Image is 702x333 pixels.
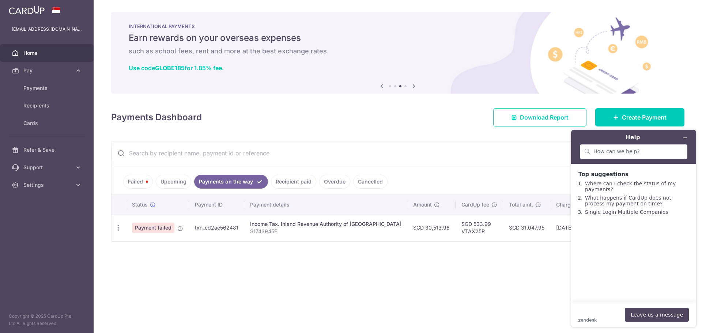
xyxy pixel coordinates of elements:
span: Settings [23,181,72,189]
input: Search by recipient name, payment id or reference [112,141,667,165]
p: S1743945F [250,228,401,235]
a: Payments on the way [194,175,268,189]
span: Create Payment [622,113,667,122]
h6: such as school fees, rent and more at the best exchange rates [129,47,667,56]
h4: Payments Dashboard [111,111,202,124]
a: Create Payment [595,108,684,126]
span: Home [23,49,72,57]
img: CardUp [9,6,45,15]
td: SGD 30,513.96 [407,214,456,241]
a: Use codeGLOBE185for 1.85% fee. [129,64,224,72]
span: Payments [23,84,72,92]
iframe: Find more information here [565,124,702,333]
a: Download Report [493,108,586,126]
img: International Payment Banner [111,12,684,94]
span: Recipients [23,102,72,109]
span: Total amt. [509,201,533,208]
a: Recipient paid [271,175,316,189]
b: GLOBE185 [155,64,185,72]
span: Payment failed [132,223,174,233]
td: txn_cd2ae562481 [189,214,244,241]
div: Income Tax. Inland Revenue Authority of [GEOGRAPHIC_DATA] [250,220,401,228]
span: Amount [413,201,432,208]
span: Support [23,164,72,171]
p: [EMAIL_ADDRESS][DOMAIN_NAME] [12,26,82,33]
th: Payment details [244,195,407,214]
a: Upcoming [156,175,191,189]
span: Cards [23,120,72,127]
span: Help [16,5,31,12]
td: SGD 533.99 VTAX25R [456,214,503,241]
span: Refer & Save [23,146,72,154]
td: SGD 31,047.95 [503,214,550,241]
a: Overdue [319,175,350,189]
span: Download Report [520,113,569,122]
span: Pay [23,67,72,74]
td: [DATE] [550,214,600,241]
span: Status [132,201,148,208]
span: CardUp fee [461,201,489,208]
a: Failed [123,175,153,189]
th: Payment ID [189,195,244,214]
p: INTERNATIONAL PAYMENTS [129,23,667,29]
h5: Earn rewards on your overseas expenses [129,32,667,44]
span: Charge date [556,201,586,208]
a: Cancelled [353,175,388,189]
